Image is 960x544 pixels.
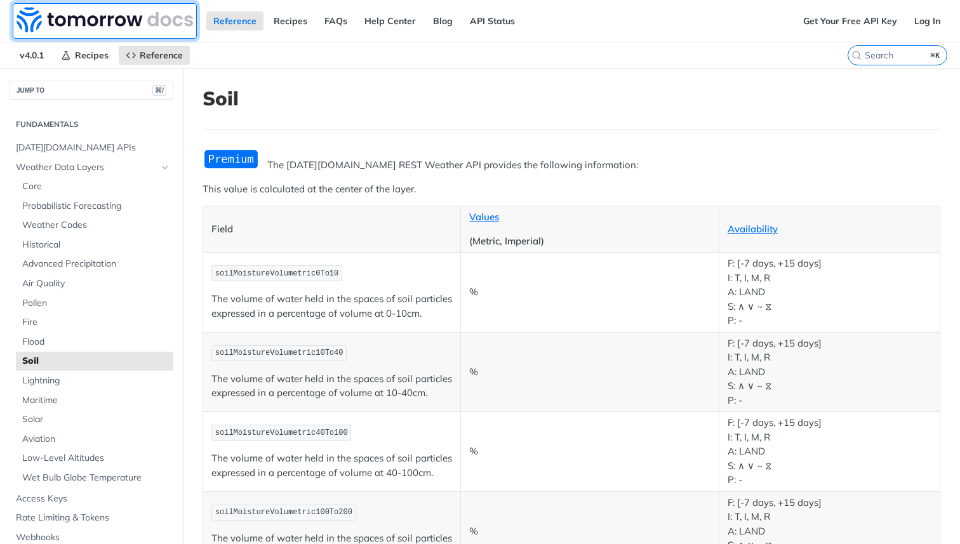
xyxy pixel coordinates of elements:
span: Reference [140,50,183,61]
span: Lightning [22,375,170,387]
span: Probabilistic Forecasting [22,200,170,213]
span: soilMoistureVolumetric100To200 [215,508,352,517]
a: Blog [426,11,460,30]
a: Weather Data LayersHide subpages for Weather Data Layers [10,158,173,177]
p: This value is calculated at the center of the layer. [203,182,940,197]
a: Solar [16,410,173,429]
span: Webhooks [16,531,170,544]
span: Flood [22,336,170,348]
a: API Status [463,11,522,30]
a: Maritime [16,391,173,410]
a: Lightning [16,371,173,390]
span: soilMoistureVolumetric0To10 [215,269,338,278]
button: JUMP TO⌘/ [10,81,173,100]
span: Access Keys [16,493,170,505]
span: Aviation [22,433,170,446]
p: % [469,524,710,539]
a: [DATE][DOMAIN_NAME] APIs [10,138,173,157]
a: Aviation [16,430,173,449]
span: Rate Limiting & Tokens [16,512,170,524]
span: v4.0.1 [13,46,51,65]
a: Advanced Precipitation [16,255,173,274]
p: % [469,444,710,459]
a: Soil [16,352,173,371]
span: soilMoistureVolumetric40To100 [215,428,348,437]
a: Fire [16,313,173,332]
img: Tomorrow.io Weather API Docs [17,7,193,32]
span: [DATE][DOMAIN_NAME] APIs [16,142,170,154]
span: Weather Data Layers [16,161,157,174]
p: The volume of water held in the spaces of soil particles expressed in a percentage of volume at 4... [211,451,452,480]
a: Historical [16,236,173,255]
span: Recipes [75,50,109,61]
p: % [469,285,710,300]
span: Maritime [22,394,170,407]
span: Low-Level Altitudes [22,452,170,465]
p: F: [-7 days, +15 days] I: T, I, M, R A: LAND S: ∧ ∨ ~ ⧖ P: - [728,416,931,488]
p: F: [-7 days, +15 days] I: T, I, M, R A: LAND S: ∧ ∨ ~ ⧖ P: - [728,256,931,328]
h1: Soil [203,87,940,110]
span: Soil [22,355,170,368]
a: Core [16,177,173,196]
a: Probabilistic Forecasting [16,197,173,216]
a: Availability [728,223,778,235]
a: Pollen [16,294,173,313]
span: Wet Bulb Globe Temperature [22,472,170,484]
kbd: ⌘K [928,49,943,62]
span: soilMoistureVolumetric10To40 [215,348,343,357]
a: Low-Level Altitudes [16,449,173,468]
span: ⌘/ [152,85,166,96]
span: Weather Codes [22,219,170,232]
a: Log In [907,11,947,30]
p: % [469,365,710,380]
span: Core [22,180,170,193]
a: Flood [16,333,173,352]
span: Historical [22,239,170,251]
a: Recipes [54,46,116,65]
svg: Search [851,50,862,60]
span: Fire [22,316,170,329]
a: Wet Bulb Globe Temperature [16,468,173,488]
a: Get Your Free API Key [796,11,904,30]
a: Rate Limiting & Tokens [10,508,173,527]
a: Reference [119,46,190,65]
p: The volume of water held in the spaces of soil particles expressed in a percentage of volume at 1... [211,372,452,401]
p: The volume of water held in the spaces of soil particles expressed in a percentage of volume at 0... [211,292,452,321]
button: Hide subpages for Weather Data Layers [160,163,170,173]
a: Values [469,211,499,223]
a: FAQs [317,11,354,30]
p: The [DATE][DOMAIN_NAME] REST Weather API provides the following information: [203,158,940,173]
span: Pollen [22,297,170,310]
p: (Metric, Imperial) [469,234,710,249]
h2: Fundamentals [10,119,173,130]
a: Air Quality [16,274,173,293]
a: Help Center [357,11,423,30]
a: Weather Codes [16,216,173,235]
a: Recipes [267,11,314,30]
a: Reference [206,11,263,30]
span: Air Quality [22,277,170,290]
span: Solar [22,413,170,426]
p: Field [211,222,452,237]
span: Advanced Precipitation [22,258,170,270]
p: F: [-7 days, +15 days] I: T, I, M, R A: LAND S: ∧ ∨ ~ ⧖ P: - [728,336,931,408]
a: Access Keys [10,489,173,508]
